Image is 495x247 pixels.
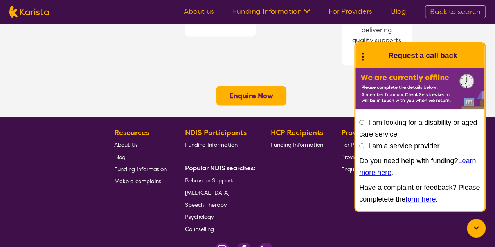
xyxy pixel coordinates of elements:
span: Counselling [185,225,214,232]
button: Enquire Now [216,86,286,105]
a: Enquire [341,162,378,175]
a: For Providers [341,138,378,150]
span: Blog [114,153,126,160]
span: Speech Therapy [185,201,227,208]
span: Psychology [185,213,214,220]
label: I am a service provider [368,142,439,150]
span: Funding Information [270,141,323,148]
b: NDIS Participants [185,128,247,137]
a: form here [405,195,436,203]
a: Psychology [185,210,252,222]
a: [MEDICAL_DATA] [185,186,252,198]
b: Providers [341,128,373,137]
b: Popular NDIS searches: [185,164,256,172]
span: Enquire [341,165,360,172]
a: Blog [391,7,406,16]
img: Karista logo [9,6,49,18]
a: Funding Information [185,138,252,150]
label: I am looking for a disability or aged care service [359,119,477,138]
a: Funding Information [270,138,323,150]
a: Funding Information [233,7,310,16]
a: Enquire Now [229,91,273,100]
a: Make a complaint [114,175,167,187]
b: HCP Recipients [270,128,323,137]
img: Karista offline chat form to request call back [355,68,484,109]
a: About Us [114,138,167,150]
a: About us [184,7,214,16]
span: [MEDICAL_DATA] [185,189,229,196]
a: For Providers [329,7,372,16]
span: Behaviour Support [185,177,233,184]
a: Speech Therapy [185,198,252,210]
span: Provider Login [341,153,378,160]
h1: Request a call back [388,50,457,61]
a: Counselling [185,222,252,234]
span: About Us [114,141,138,148]
a: Funding Information [114,162,167,175]
img: Karista [368,48,383,63]
b: Resources [114,128,149,137]
span: Funding Information [185,141,238,148]
p: Have a complaint or feedback? Please completete the . [359,182,481,205]
span: For Providers [341,141,374,148]
a: Behaviour Support [185,174,252,186]
p: Do you need help with funding? . [359,155,481,178]
a: Provider Login [341,150,378,162]
span: Back to search [430,7,481,16]
a: Blog [114,150,167,162]
a: Back to search [425,5,486,18]
span: Funding Information [114,165,167,172]
span: Make a complaint [114,177,161,184]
